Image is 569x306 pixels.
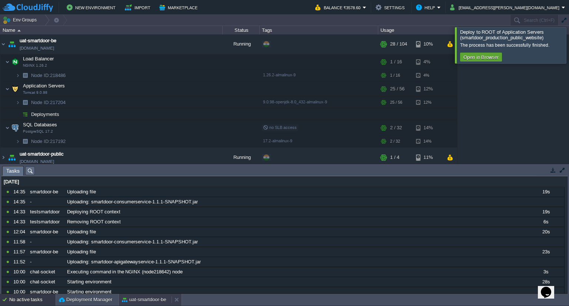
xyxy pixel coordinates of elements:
div: 6s [528,217,564,227]
div: 28 / 104 [390,34,407,54]
div: Status [223,26,259,34]
a: Application ServersTomcat 9.0.98 [22,83,66,89]
span: Uploading: smartdoor-consumerservice-1.1.1-SNAPSHOT.jar [67,239,198,245]
div: 24s [528,287,564,297]
div: 19s [528,207,564,217]
span: Starting environment [67,279,112,285]
div: chat-socket [28,267,64,277]
span: Node ID: [31,73,50,78]
div: 28s [528,277,564,287]
img: AMDAwAAAACH5BAEAAAAALAAAAAABAAEAAAICRAEAOw== [5,82,10,96]
div: 10:00 [13,287,27,297]
a: [DOMAIN_NAME] [20,44,54,52]
span: Removing ROOT context [67,219,121,225]
div: Usage [379,26,457,34]
div: No active tasks [9,294,56,306]
div: [DATE] [2,177,564,187]
div: 14:35 [13,187,27,197]
span: Tasks [6,166,20,176]
img: AMDAwAAAACH5BAEAAAAALAAAAAABAAEAAAICRAEAOw== [10,82,20,96]
img: AMDAwAAAACH5BAEAAAAALAAAAAABAAEAAAICRAEAOw== [20,109,30,120]
span: NGINX 1.26.2 [23,63,47,68]
button: Marketplace [159,3,200,12]
div: 14:35 [13,197,27,207]
span: Uploading: smartdoor-apigatewayservice-1.1.1-SNAPSHOT.jar [67,259,201,265]
div: 12:04 [13,227,27,237]
span: Node ID: [31,139,50,144]
img: AMDAwAAAACH5BAEAAAAALAAAAAABAAEAAAICRAEAOw== [16,109,20,120]
div: - [28,237,64,247]
img: AMDAwAAAACH5BAEAAAAALAAAAAABAAEAAAICRAEAOw== [5,54,10,69]
span: SQL Databases [22,122,58,128]
div: smartdoor-be [28,287,64,297]
div: 12% [416,97,440,108]
div: 11:52 [13,257,27,267]
button: Settings [376,3,407,12]
a: SQL DatabasesPostgreSQL 17.2 [22,122,58,127]
div: 2 / 32 [390,120,402,135]
span: no SLB access [263,125,297,130]
button: Deployment Manager [59,296,112,303]
span: 217192 [30,138,67,144]
div: 1 / 4 [390,147,399,167]
img: AMDAwAAAACH5BAEAAAAALAAAAAABAAEAAAICRAEAOw== [0,34,6,54]
span: Starting environment [67,289,112,295]
a: Deployments [30,111,60,117]
img: AMDAwAAAACH5BAEAAAAALAAAAAABAAEAAAICRAEAOw== [20,70,30,81]
div: The process has been successfully finished. [460,42,564,48]
div: 14:33 [13,217,27,227]
div: 23s [528,247,564,257]
div: 10% [416,34,440,54]
span: Tomcat 9.0.98 [23,90,47,95]
span: Deploying ROOT context [67,209,120,215]
div: 1 / 16 [390,54,402,69]
span: 217204 [30,99,67,106]
div: smartdoor-be [28,227,64,237]
button: Import [125,3,153,12]
a: uat-smartdoor-be [20,37,56,44]
div: - [28,197,64,207]
div: 14:33 [13,207,27,217]
div: Running [223,34,260,54]
img: AMDAwAAAACH5BAEAAAAALAAAAAABAAEAAAICRAEAOw== [20,136,30,147]
span: Uploading file [67,229,96,235]
div: 11% [416,147,440,167]
button: Env Groups [3,15,39,25]
div: 25 / 56 [390,97,402,108]
a: [DOMAIN_NAME] [20,158,54,165]
div: 25 / 56 [390,82,405,96]
div: testsmartdoor [28,207,64,217]
div: testsmartdoor [28,217,64,227]
div: Name [1,26,222,34]
div: 2 / 32 [390,136,400,147]
div: - [28,257,64,267]
span: Deploy to ROOT of Application Servers (smartdoor_production_public_website) [460,29,544,40]
span: Load Balancer [22,56,55,62]
img: AMDAwAAAACH5BAEAAAAALAAAAAABAAEAAAICRAEAOw== [16,97,20,108]
a: uat-smartdoor-public [20,150,64,158]
span: Uploading file [67,249,96,255]
div: Running [223,147,260,167]
div: 19s [528,187,564,197]
div: 4% [416,70,440,81]
img: AMDAwAAAACH5BAEAAAAALAAAAAABAAEAAAICRAEAOw== [7,34,17,54]
div: 3s [528,267,564,277]
div: Tags [260,26,378,34]
button: Open in Browser [461,54,501,60]
span: Application Servers [22,83,66,89]
button: Balance ₹3578.60 [315,3,363,12]
span: 1.26.2-almalinux-9 [263,73,296,77]
div: 14% [416,136,440,147]
div: 11:57 [13,247,27,257]
a: Node ID:217204 [30,99,67,106]
img: AMDAwAAAACH5BAEAAAAALAAAAAABAAEAAAICRAEAOw== [7,147,17,167]
span: PostgreSQL 17.2 [23,129,53,134]
span: 17.2-almalinux-9 [263,139,292,143]
img: AMDAwAAAACH5BAEAAAAALAAAAAABAAEAAAICRAEAOw== [16,136,20,147]
img: CloudJiffy [3,3,53,12]
span: 9.0.98-openjdk-8.0_432-almalinux-9 [263,100,327,104]
img: AMDAwAAAACH5BAEAAAAALAAAAAABAAEAAAICRAEAOw== [16,70,20,81]
iframe: chat widget [538,276,562,299]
